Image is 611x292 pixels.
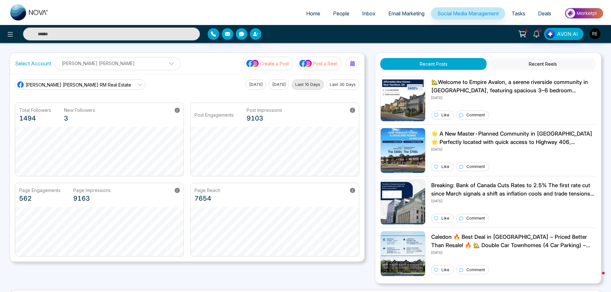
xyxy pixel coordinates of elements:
button: Last 30 Days [326,79,359,90]
p: Comment [466,267,485,273]
button: AVON AI [544,28,583,40]
iframe: Intercom live chat [589,270,605,286]
p: 🌟 A New Master-Planned Community in [GEOGRAPHIC_DATA] 🌟 Perfectly located with quick access to Hi... [431,130,596,146]
p: [DATE] [431,249,596,255]
p: Like [441,112,449,118]
p: Page Engagements [19,187,60,194]
p: 3 [64,113,95,123]
img: Unable to load img. [380,76,425,121]
a: People [327,7,356,20]
span: Inbox [362,10,376,17]
p: Like [441,164,449,170]
img: Market-place.gif [561,6,607,21]
p: Breaking: Bank of Canada Cuts Rates to 2.5% The first rate cut since March signals a shift as inf... [431,181,596,198]
span: Home [306,10,320,17]
button: Recent Reels [490,58,596,70]
p: Post Engagements [194,112,234,118]
p: [DATE] [431,146,596,152]
p: 1494 [19,113,51,123]
button: Last 10 Days [292,79,324,90]
span: Deals [538,10,551,17]
span: Social Media Management [437,10,499,17]
p: 7654 [194,194,220,203]
img: Unable to load img. [380,231,425,276]
p: Total Followers [19,107,51,113]
label: Select Account [15,60,51,67]
span: Tasks [512,10,525,17]
p: [DATE] [431,95,596,100]
a: Inbox [356,7,382,20]
a: Tasks [505,7,532,20]
span: 10 [536,28,542,34]
p: Like [441,267,449,273]
p: Create a Post [260,60,289,67]
p: Page Reach [194,187,220,194]
img: Nova CRM Logo [10,4,49,21]
p: Comment [466,112,485,118]
button: [DATE] [246,79,266,90]
img: social-media-icon [299,59,312,68]
a: Deals [532,7,558,20]
p: Like [441,215,449,221]
p: 9103 [247,113,282,123]
p: 562 [19,194,60,203]
a: Home [300,7,327,20]
span: [PERSON_NAME] [PERSON_NAME] RM Real Estate [26,81,131,88]
p: 9163 [73,194,111,203]
button: social-media-iconCreate a Post [244,57,294,70]
img: Unable to load img. [380,128,425,173]
a: Social Media Management [431,7,505,20]
a: Email Marketing [382,7,431,20]
span: Email Marketing [388,10,425,17]
p: New Followers [64,107,95,113]
button: Recent Posts [380,58,487,70]
p: 🏡Welcome to Empire Avalon, a serene riverside community in [GEOGRAPHIC_DATA], featuring spacious ... [431,78,596,95]
p: Comment [466,164,485,170]
p: Page Impressions [73,187,111,194]
p: Post a Reel [313,60,337,67]
span: People [333,10,349,17]
img: Lead Flow [546,29,555,38]
button: [DATE] [269,79,289,90]
p: Comment [466,215,485,221]
a: 10 [529,28,544,39]
p: Post Impressions [247,107,282,113]
img: social-media-icon [246,59,259,68]
p: Caledon 🔥 Best Deal in [GEOGRAPHIC_DATA] – Priced Better Than Resale! 🔥 🏡 Double Car Townhomes (4... [431,233,596,249]
p: [DATE] [431,198,596,204]
p: [PERSON_NAME] [PERSON_NAME] [59,58,176,69]
img: User Avatar [590,28,600,39]
span: AVON AI [557,30,578,38]
img: Unable to load img. [380,179,425,225]
button: social-media-iconPost a Reel [298,57,342,70]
